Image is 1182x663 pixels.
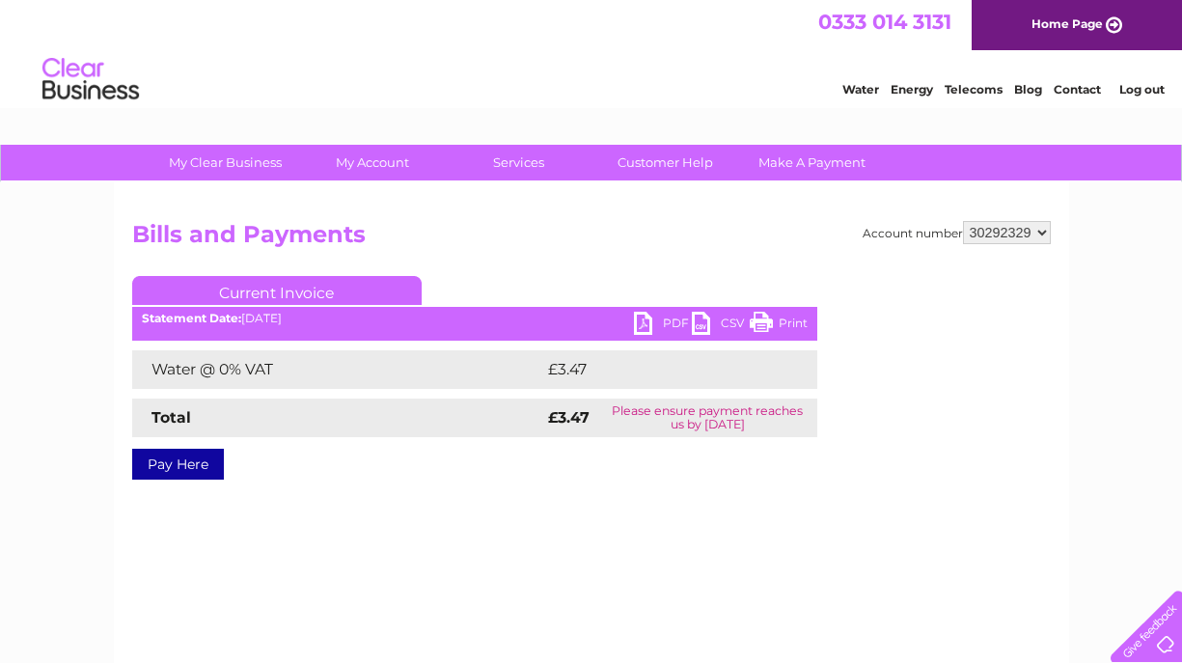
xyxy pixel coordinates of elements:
[732,145,892,180] a: Make A Payment
[818,10,951,34] a: 0333 014 3131
[151,408,191,427] strong: Total
[945,82,1003,97] a: Telecoms
[863,221,1051,244] div: Account number
[132,276,422,305] a: Current Invoice
[132,350,543,389] td: Water @ 0% VAT
[142,311,241,325] b: Statement Date:
[634,312,692,340] a: PDF
[543,350,772,389] td: £3.47
[136,11,1048,94] div: Clear Business is a trading name of Verastar Limited (registered in [GEOGRAPHIC_DATA] No. 3667643...
[41,50,140,109] img: logo.png
[1014,82,1042,97] a: Blog
[1119,82,1165,97] a: Log out
[692,312,750,340] a: CSV
[891,82,933,97] a: Energy
[132,449,224,480] a: Pay Here
[439,145,598,180] a: Services
[586,145,745,180] a: Customer Help
[132,312,817,325] div: [DATE]
[146,145,305,180] a: My Clear Business
[132,221,1051,258] h2: Bills and Payments
[842,82,879,97] a: Water
[548,408,590,427] strong: £3.47
[292,145,452,180] a: My Account
[750,312,808,340] a: Print
[598,399,816,437] td: Please ensure payment reaches us by [DATE]
[1054,82,1101,97] a: Contact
